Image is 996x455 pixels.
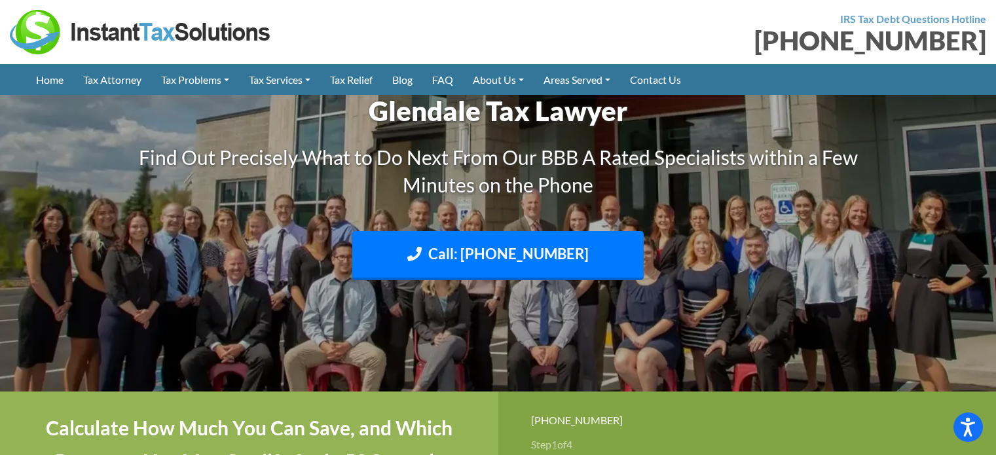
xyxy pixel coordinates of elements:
[382,64,422,95] a: Blog
[463,64,534,95] a: About Us
[151,64,239,95] a: Tax Problems
[620,64,691,95] a: Contact Us
[531,439,964,450] h3: Step of
[239,64,320,95] a: Tax Services
[534,64,620,95] a: Areas Served
[508,27,987,54] div: [PHONE_NUMBER]
[10,24,272,37] a: Instant Tax Solutions Logo
[566,438,572,450] span: 4
[26,64,73,95] a: Home
[531,411,964,429] div: [PHONE_NUMBER]
[352,231,644,280] a: Call: [PHONE_NUMBER]
[422,64,463,95] a: FAQ
[10,10,272,54] img: Instant Tax Solutions Logo
[73,64,151,95] a: Tax Attorney
[135,92,862,130] h1: Glendale Tax Lawyer
[551,438,557,450] span: 1
[320,64,382,95] a: Tax Relief
[840,12,986,25] strong: IRS Tax Debt Questions Hotline
[135,143,862,198] h3: Find Out Precisely What to Do Next From Our BBB A Rated Specialists within a Few Minutes on the P...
